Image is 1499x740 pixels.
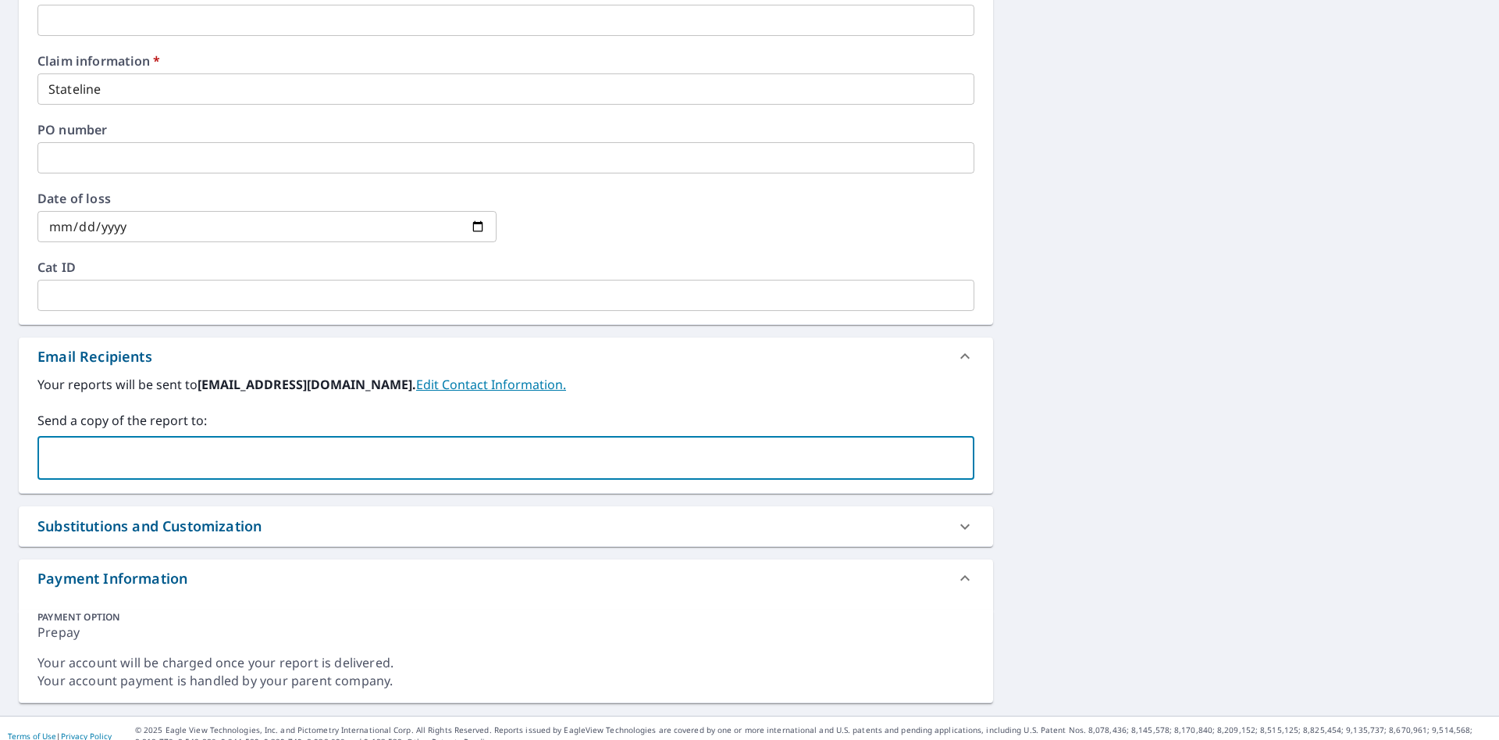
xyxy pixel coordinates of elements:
[37,261,974,273] label: Cat ID
[19,559,993,597] div: Payment Information
[37,610,974,624] div: PAYMENT OPTION
[37,624,974,654] div: Prepay
[37,568,187,589] div: Payment Information
[37,654,974,672] div: Your account will be charged once your report is delivered.
[37,411,974,430] label: Send a copy of the report to:
[19,506,993,546] div: Substitutions and Customization
[198,376,416,393] b: [EMAIL_ADDRESS][DOMAIN_NAME].
[37,123,974,136] label: PO number
[37,672,974,690] div: Your account payment is handled by your parent company.
[37,375,974,394] label: Your reports will be sent to
[37,55,974,67] label: Claim information
[416,376,566,393] a: EditContactInfo
[37,346,152,367] div: Email Recipients
[37,192,497,205] label: Date of loss
[37,516,262,537] div: Substitutions and Customization
[19,338,993,375] div: Email Recipients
